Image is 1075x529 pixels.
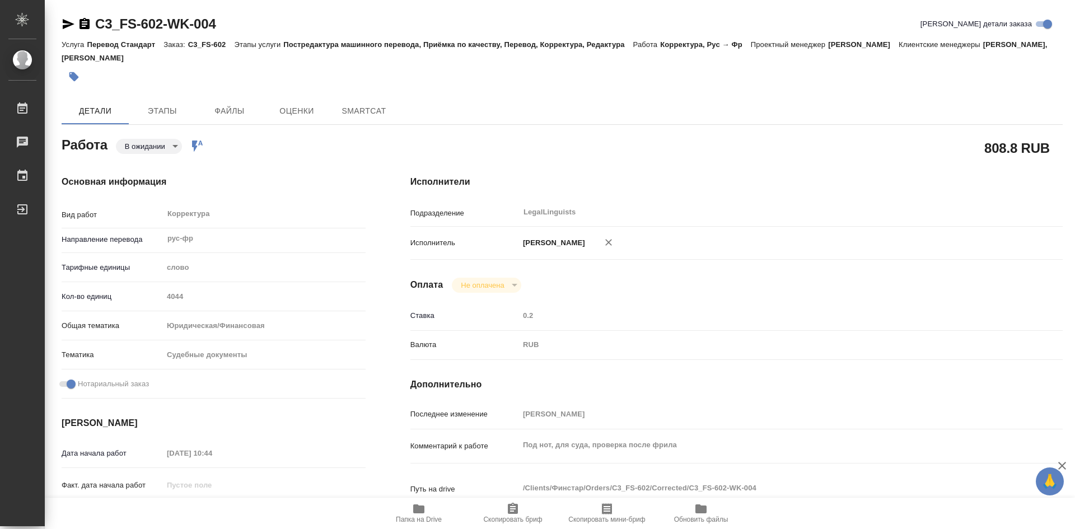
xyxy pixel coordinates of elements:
[410,208,519,219] p: Подразделение
[163,477,261,493] input: Пустое поле
[121,142,169,151] button: В ожидании
[163,345,366,364] div: Судебные документы
[410,409,519,420] p: Последнее изменение
[116,139,182,154] div: В ожидании
[135,104,189,118] span: Этапы
[483,516,542,523] span: Скопировать бриф
[62,480,163,491] p: Факт. дата начала работ
[457,280,507,290] button: Не оплачена
[519,335,1008,354] div: RUB
[410,339,519,350] p: Валюта
[62,40,87,49] p: Услуга
[163,316,366,335] div: Юридическая/Финансовая
[410,310,519,321] p: Ставка
[519,479,1008,498] textarea: /Clients/Финстар/Orders/C3_FS-602/Corrected/C3_FS-602-WK-004
[1040,470,1059,493] span: 🙏
[163,288,366,305] input: Пустое поле
[519,237,585,249] p: [PERSON_NAME]
[751,40,828,49] p: Проектный менеджер
[62,416,366,430] h4: [PERSON_NAME]
[62,17,75,31] button: Скопировать ссылку для ЯМессенджера
[203,104,256,118] span: Файлы
[68,104,122,118] span: Детали
[452,278,521,293] div: В ожидании
[234,40,283,49] p: Этапы услуги
[62,209,163,221] p: Вид работ
[410,378,1063,391] h4: Дополнительно
[163,445,261,461] input: Пустое поле
[674,516,728,523] span: Обновить файлы
[87,40,163,49] p: Перевод Стандарт
[519,406,1008,422] input: Пустое поле
[410,278,443,292] h4: Оплата
[95,16,216,31] a: C3_FS-602-WK-004
[568,516,645,523] span: Скопировать мини-бриф
[62,64,86,89] button: Добавить тэг
[596,230,621,255] button: Удалить исполнителя
[337,104,391,118] span: SmartCat
[396,516,442,523] span: Папка на Drive
[660,40,751,49] p: Корректура, Рус → Фр
[410,441,519,452] p: Комментарий к работе
[410,237,519,249] p: Исполнитель
[62,175,366,189] h4: Основная информация
[1036,467,1064,495] button: 🙏
[466,498,560,529] button: Скопировать бриф
[270,104,324,118] span: Оценки
[899,40,983,49] p: Клиентские менеджеры
[519,307,1008,324] input: Пустое поле
[654,498,748,529] button: Обновить файлы
[920,18,1032,30] span: [PERSON_NAME] детали заказа
[62,234,163,245] p: Направление перевода
[410,175,1063,189] h4: Исполнители
[62,320,163,331] p: Общая тематика
[519,436,1008,455] textarea: Под нот, для суда, проверка после фрила
[188,40,235,49] p: C3_FS-602
[78,378,149,390] span: Нотариальный заказ
[163,40,188,49] p: Заказ:
[62,134,107,154] h2: Работа
[163,258,366,277] div: слово
[828,40,899,49] p: [PERSON_NAME]
[62,291,163,302] p: Кол-во единиц
[633,40,661,49] p: Работа
[62,349,163,361] p: Тематика
[560,498,654,529] button: Скопировать мини-бриф
[410,484,519,495] p: Путь на drive
[984,138,1050,157] h2: 808.8 RUB
[62,448,163,459] p: Дата начала работ
[283,40,633,49] p: Постредактура машинного перевода, Приёмка по качеству, Перевод, Корректура, Редактура
[62,262,163,273] p: Тарифные единицы
[372,498,466,529] button: Папка на Drive
[78,17,91,31] button: Скопировать ссылку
